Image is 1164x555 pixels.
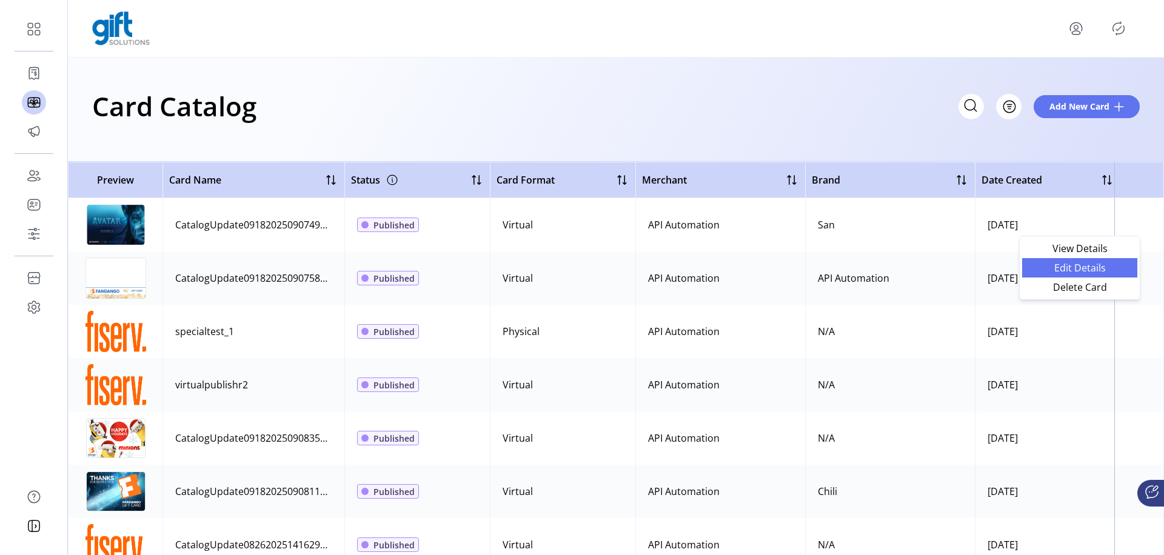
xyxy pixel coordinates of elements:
[1022,277,1137,297] li: Delete Card
[975,411,1120,465] td: [DATE]
[818,484,837,499] div: Chili
[85,471,146,512] img: preview
[175,271,332,285] div: CatalogUpdate09182025090758406
[975,251,1120,305] td: [DATE]
[373,539,415,551] span: Published
[175,431,332,445] div: CatalogUpdate09182025090835881
[818,377,835,392] div: N/A
[85,204,146,245] img: preview
[648,537,720,552] div: API Automation
[1127,428,1146,448] button: menu
[1022,258,1137,277] li: Edit Details
[1127,375,1146,394] button: menu
[85,364,146,405] img: preview
[975,198,1120,251] td: [DATE]
[175,484,332,499] div: CatalogUpdate09182025090811430
[503,537,533,552] div: Virtual
[503,431,533,445] div: Virtual
[1029,263,1130,273] span: Edit Details
[642,173,687,187] span: Merchant
[503,377,533,392] div: Virtual
[75,173,156,187] span: Preview
[373,379,415,391] span: Published
[373,219,415,231] span: Published
[92,85,256,127] h1: Card Catalog
[373,432,415,445] span: Published
[351,170,400,190] div: Status
[169,173,221,187] span: Card Name
[1066,19,1086,38] button: menu
[982,173,1042,187] span: Date Created
[85,258,146,299] img: preview
[1127,215,1146,234] button: menu
[503,218,533,232] div: Virtual
[648,218,720,232] div: API Automation
[85,311,146,352] img: preview
[648,484,720,499] div: API Automation
[1022,239,1137,258] li: View Details
[818,537,835,552] div: N/A
[648,377,720,392] div: API Automation
[975,305,1120,358] td: [DATE]
[373,485,415,498] span: Published
[497,173,555,187] span: Card Format
[503,271,533,285] div: Virtual
[1127,482,1146,501] button: menu
[975,358,1120,411] td: [DATE]
[503,324,540,339] div: Physical
[996,94,1022,119] button: Filter Button
[175,218,332,232] div: CatalogUpdate09182025090749436
[818,324,835,339] div: N/A
[1109,19,1128,38] button: Publisher Panel
[648,271,720,285] div: API Automation
[958,94,984,119] input: Search
[818,218,835,232] div: San
[812,173,840,187] span: Brand
[1034,95,1140,118] button: Add New Card
[1127,535,1146,554] button: menu
[175,537,332,552] div: CatalogUpdate08262025141629038
[373,325,415,338] span: Published
[648,431,720,445] div: API Automation
[818,271,889,285] div: API Automation
[818,431,835,445] div: N/A
[1127,322,1146,341] button: menu
[175,377,248,392] div: virtualpublishr2
[1029,282,1130,292] span: Delete Card
[975,465,1120,518] td: [DATE]
[373,272,415,285] span: Published
[648,324,720,339] div: API Automation
[1049,100,1109,113] span: Add New Card
[92,12,150,45] img: logo
[503,484,533,499] div: Virtual
[1029,244,1130,253] span: View Details
[85,417,146,459] img: preview
[175,324,234,339] div: specialtest_1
